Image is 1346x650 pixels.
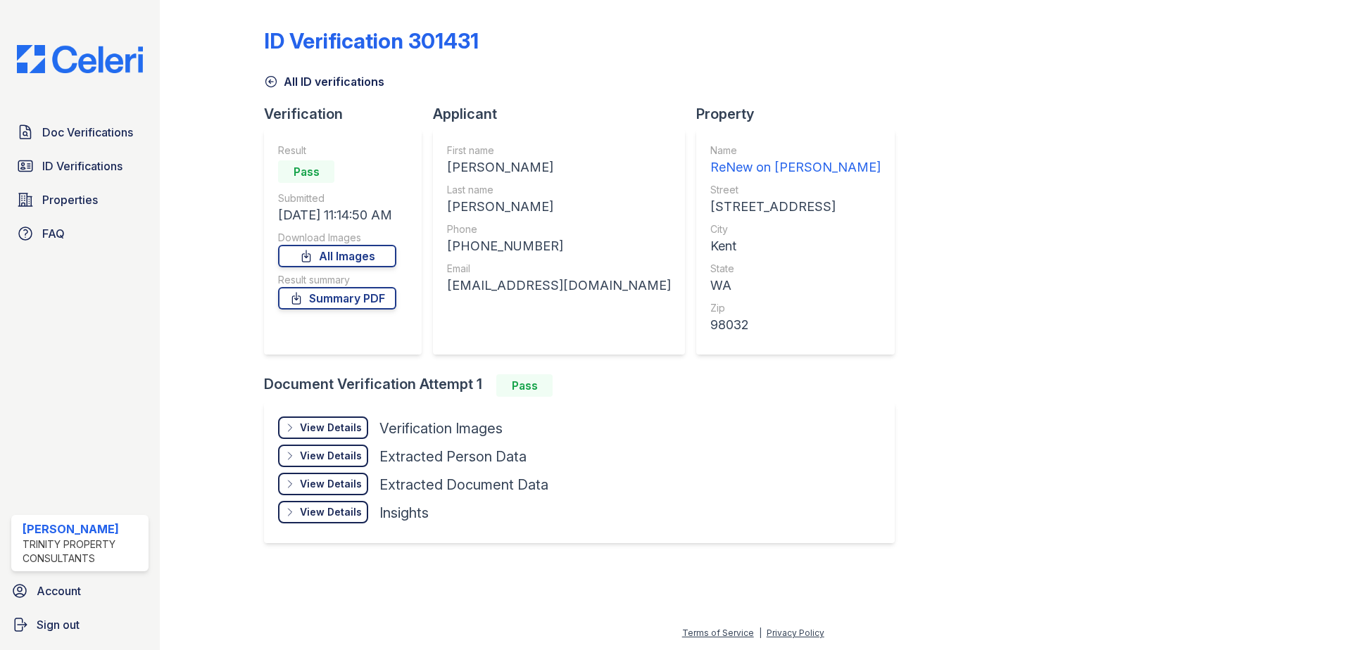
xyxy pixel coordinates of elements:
[710,315,881,335] div: 98032
[759,627,762,638] div: |
[447,262,671,276] div: Email
[710,222,881,236] div: City
[447,222,671,236] div: Phone
[379,475,548,495] div: Extracted Document Data
[11,152,149,180] a: ID Verifications
[300,449,362,463] div: View Details
[278,205,396,225] div: [DATE] 11:14:50 AM
[42,124,133,141] span: Doc Verifications
[42,158,122,174] span: ID Verifications
[6,577,154,605] a: Account
[300,477,362,491] div: View Details
[710,236,881,256] div: Kent
[496,374,553,397] div: Pass
[433,104,696,124] div: Applicant
[11,219,149,248] a: FAQ
[710,301,881,315] div: Zip
[23,521,143,537] div: [PERSON_NAME]
[379,503,429,523] div: Insights
[300,505,362,519] div: View Details
[447,158,671,177] div: [PERSON_NAME]
[264,28,479,53] div: ID Verification 301431
[37,616,80,633] span: Sign out
[264,104,433,124] div: Verification
[278,245,396,267] a: All Images
[447,276,671,295] div: [EMAIL_ADDRESS][DOMAIN_NAME]
[710,158,881,177] div: ReNew on [PERSON_NAME]
[11,118,149,146] a: Doc Verifications
[11,186,149,214] a: Properties
[447,236,671,256] div: [PHONE_NUMBER]
[278,273,396,287] div: Result summary
[447,144,671,158] div: First name
[42,191,98,208] span: Properties
[278,231,396,245] div: Download Images
[710,197,881,217] div: [STREET_ADDRESS]
[682,627,754,638] a: Terms of Service
[264,374,906,397] div: Document Verification Attempt 1
[447,197,671,217] div: [PERSON_NAME]
[6,45,154,73] img: CE_Logo_Blue-a8612792a0a2168367f1c8372b55b34899dd931a85d93a1a3d3e32e68fde9ad4.png
[278,160,334,183] div: Pass
[37,582,81,599] span: Account
[696,104,906,124] div: Property
[278,144,396,158] div: Result
[300,421,362,435] div: View Details
[23,537,143,566] div: Trinity Property Consultants
[42,225,65,242] span: FAQ
[710,183,881,197] div: Street
[710,144,881,177] a: Name ReNew on [PERSON_NAME]
[379,419,503,438] div: Verification Images
[710,144,881,158] div: Name
[710,262,881,276] div: State
[264,73,384,90] a: All ID verifications
[278,191,396,205] div: Submitted
[767,627,824,638] a: Privacy Policy
[447,183,671,197] div: Last name
[379,447,527,466] div: Extracted Person Data
[6,611,154,639] a: Sign out
[710,276,881,295] div: WA
[278,287,396,310] a: Summary PDF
